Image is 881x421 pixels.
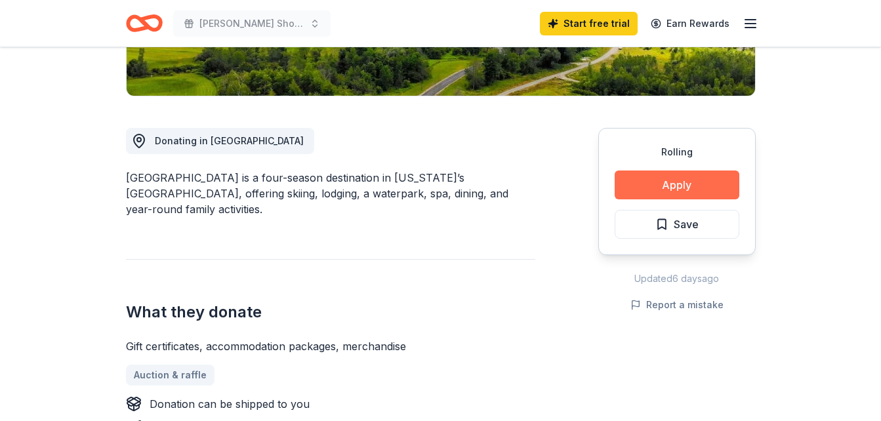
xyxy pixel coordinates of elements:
[126,365,215,386] a: Auction & raffle
[199,16,304,31] span: [PERSON_NAME] Shop Outreach Center Riverside Festival Raffle Event
[126,8,163,39] a: Home
[540,12,638,35] a: Start free trial
[643,12,737,35] a: Earn Rewards
[615,210,739,239] button: Save
[630,297,724,313] button: Report a mistake
[615,170,739,199] button: Apply
[173,10,331,37] button: [PERSON_NAME] Shop Outreach Center Riverside Festival Raffle Event
[126,170,535,217] div: [GEOGRAPHIC_DATA] is a four-season destination in [US_STATE]’s [GEOGRAPHIC_DATA], offering skiing...
[615,144,739,160] div: Rolling
[155,135,304,146] span: Donating in [GEOGRAPHIC_DATA]
[126,302,535,323] h2: What they donate
[598,271,756,287] div: Updated 6 days ago
[126,338,535,354] div: Gift certificates, accommodation packages, merchandise
[150,396,310,412] div: Donation can be shipped to you
[674,216,699,233] span: Save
